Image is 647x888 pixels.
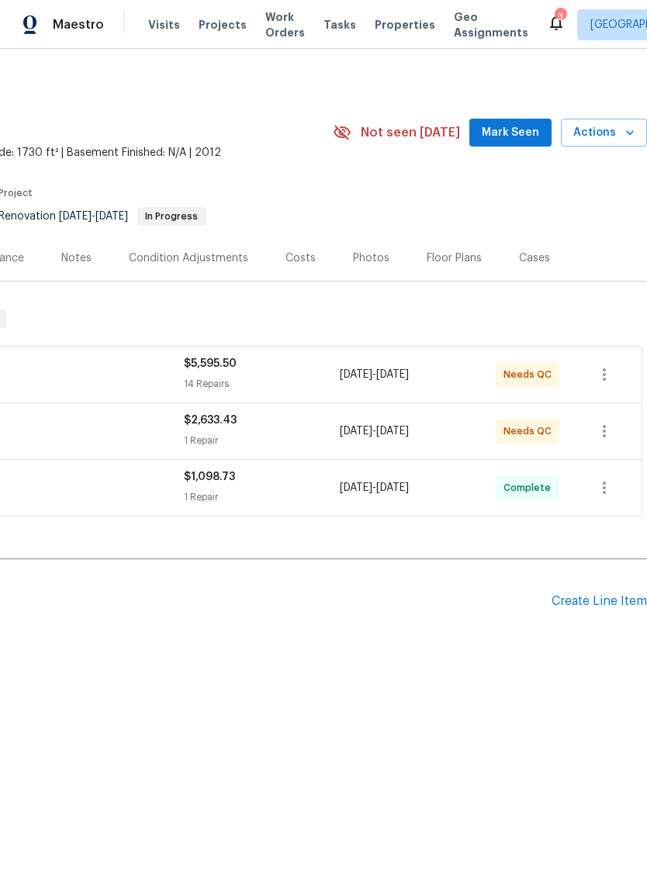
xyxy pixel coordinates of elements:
[285,251,316,266] div: Costs
[53,17,104,33] span: Maestro
[184,472,235,482] span: $1,098.73
[129,251,248,266] div: Condition Adjustments
[340,482,372,493] span: [DATE]
[59,211,128,222] span: -
[353,251,389,266] div: Photos
[184,358,237,369] span: $5,595.50
[139,212,204,221] span: In Progress
[376,482,409,493] span: [DATE]
[340,367,409,382] span: -
[376,369,409,380] span: [DATE]
[184,433,340,448] div: 1 Repair
[469,119,552,147] button: Mark Seen
[454,9,528,40] span: Geo Assignments
[184,415,237,426] span: $2,633.43
[519,251,550,266] div: Cases
[482,123,539,143] span: Mark Seen
[503,423,558,439] span: Needs QC
[184,489,340,505] div: 1 Repair
[148,17,180,33] span: Visits
[61,251,92,266] div: Notes
[552,594,647,609] div: Create Line Item
[340,423,409,439] span: -
[361,125,460,140] span: Not seen [DATE]
[340,426,372,437] span: [DATE]
[59,211,92,222] span: [DATE]
[323,19,356,30] span: Tasks
[503,480,557,496] span: Complete
[427,251,482,266] div: Floor Plans
[561,119,647,147] button: Actions
[555,9,566,25] div: 3
[199,17,247,33] span: Projects
[376,426,409,437] span: [DATE]
[340,369,372,380] span: [DATE]
[265,9,305,40] span: Work Orders
[95,211,128,222] span: [DATE]
[375,17,435,33] span: Properties
[340,480,409,496] span: -
[503,367,558,382] span: Needs QC
[184,376,340,392] div: 14 Repairs
[573,123,635,143] span: Actions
